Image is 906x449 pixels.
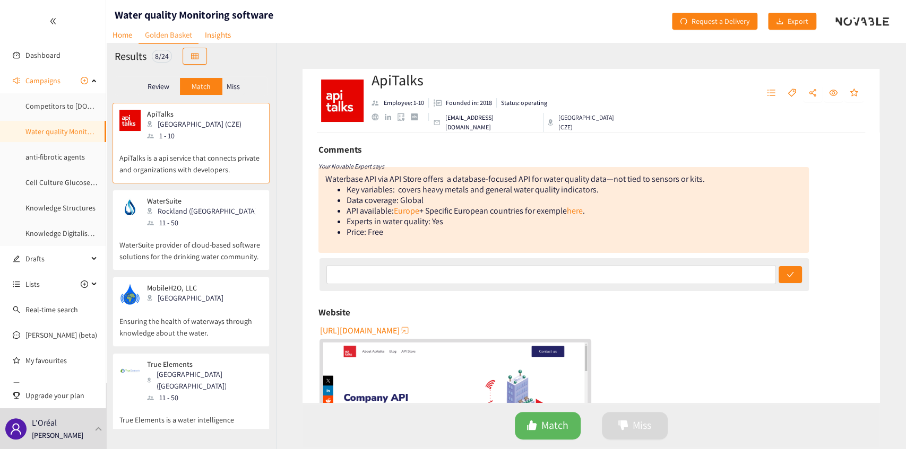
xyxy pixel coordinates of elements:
li: Price: Free [347,227,802,237]
button: dislikeMiss [602,412,668,439]
img: Company Logo [321,80,364,122]
img: Snapshot of the company's website [119,360,141,381]
a: Competitors to [DOMAIN_NAME] [25,101,127,111]
span: check [787,271,794,279]
p: ApiTalks [147,110,241,118]
span: edit [13,255,20,262]
span: Match [541,417,568,434]
a: linkedin [385,114,398,120]
a: Water quality Monitoring software [25,127,133,136]
a: anti-fibrotic agents [25,152,85,162]
iframe: Chat Widget [853,398,906,449]
a: Insights [199,27,237,43]
span: Drafts [25,248,88,269]
p: Miss [227,82,240,91]
img: Snapshot of the company's website [119,284,141,305]
button: share-alt [803,85,822,102]
div: [GEOGRAPHIC_DATA] ([GEOGRAPHIC_DATA]) [147,368,262,392]
span: user [10,422,22,435]
li: Key variables: covers heavy metals and general water quality indicators. [347,184,802,195]
p: L'Oréal [32,416,57,429]
span: like [527,420,537,432]
p: Review [148,82,169,91]
span: Upgrade your plan [25,385,98,406]
span: plus-circle [81,77,88,84]
button: downloadExport [768,13,816,30]
button: table [183,48,207,65]
li: Employees [372,98,429,108]
a: Knowledge Digitalisation [25,228,104,238]
span: Resources [25,375,88,397]
div: 11 - 50 [147,392,262,403]
a: crunchbase [411,113,424,120]
p: Employee: 1-10 [384,98,424,108]
span: star [850,89,858,98]
button: tag [782,85,801,102]
a: Real-time search [25,305,78,314]
a: My favourites [25,350,98,371]
li: Data coverage: Global [347,195,802,206]
p: True Elements [147,360,255,368]
li: Status [497,98,547,108]
h2: Results [115,49,146,64]
button: [URL][DOMAIN_NAME] [320,322,410,339]
h1: Water quality Monitoring software [115,7,273,22]
button: check [779,266,802,283]
span: plus-circle [81,280,88,288]
button: unordered-list [762,85,781,102]
span: trophy [13,392,20,399]
a: [PERSON_NAME] (beta) [25,330,97,340]
h6: Comments [318,142,361,157]
span: Export [788,15,808,27]
button: eye [824,85,843,102]
span: eye [829,89,838,98]
span: table [191,52,199,61]
li: Experts in water quality: Yes [347,216,802,227]
span: [URL][DOMAIN_NAME] [320,324,400,337]
span: sound [13,77,20,84]
p: Match [192,82,211,91]
p: Ensuring the health of waterways through knowledge about the water. [119,305,263,339]
p: Founded in: 2018 [446,98,492,108]
img: Snapshot of the company's website [119,110,141,131]
span: tag [788,89,796,98]
div: 1 - 10 [147,130,248,142]
a: Cell Culture Glucose Monitoring [25,178,126,187]
span: download [776,17,783,26]
li: Founded in year [429,98,497,108]
a: Home [106,27,139,43]
a: Knowledge Structures [25,203,96,213]
a: Golden Basket [139,27,199,44]
p: ApiTalks is a api service that connects private and organizations with developers. [119,142,263,175]
span: Lists [25,274,40,295]
p: [PERSON_NAME] [32,429,83,441]
p: [EMAIL_ADDRESS][DOMAIN_NAME] [445,113,539,132]
p: True Elements is a water intelligence company providing solutions to help government agencies mak... [119,403,263,449]
span: Campaigns [25,70,61,91]
p: Status: operating [501,98,547,108]
span: Miss [633,417,651,434]
h6: Website [318,304,350,320]
span: unordered-list [13,280,20,288]
div: [GEOGRAPHIC_DATA] (CZE) [548,113,629,132]
button: redoRequest a Delivery [672,13,757,30]
a: Dashboard [25,50,61,60]
span: book [13,382,20,390]
span: dislike [618,420,628,432]
button: likeMatch [515,412,581,439]
span: redo [680,17,687,26]
div: Rockland ([GEOGRAPHIC_DATA]) [147,205,262,217]
p: MobileH2O, LLC [147,284,223,292]
a: here [567,205,583,216]
span: Request a Delivery [692,15,749,27]
span: share-alt [808,89,817,98]
h2: ApiTalks [372,69,629,91]
i: Your Novable Expert says [318,162,384,170]
img: Snapshot of the company's website [119,197,141,218]
div: Widget de chat [853,398,906,449]
div: 11 - 50 [147,217,262,228]
div: 8 / 24 [152,50,172,63]
a: google maps [398,113,411,121]
p: WaterSuite [147,197,255,205]
a: website [372,113,385,120]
